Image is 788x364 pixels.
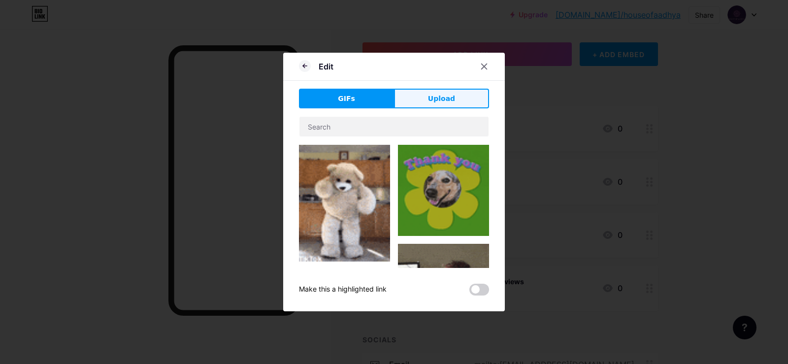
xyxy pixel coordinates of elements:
[299,284,387,296] div: Make this a highlighted link
[299,145,390,262] img: Gihpy
[319,61,333,72] div: Edit
[428,94,455,104] span: Upload
[398,145,489,236] img: Gihpy
[394,89,489,108] button: Upload
[398,244,489,335] img: Gihpy
[299,89,394,108] button: GIFs
[299,117,489,136] input: Search
[338,94,355,104] span: GIFs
